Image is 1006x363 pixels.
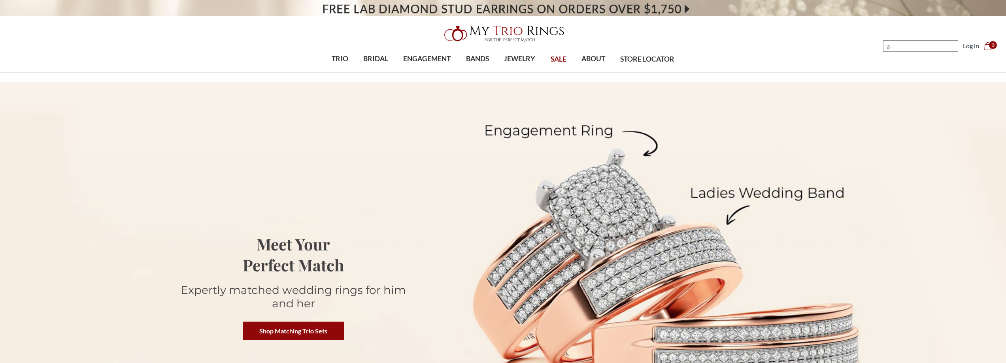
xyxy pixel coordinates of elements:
[543,47,574,72] a: SALE
[336,72,344,73] button: submenu toggle
[989,41,997,49] span: 3
[551,54,566,64] span: SALE
[574,46,613,72] a: ABOUT
[396,46,458,72] a: ENGAGEMENT
[324,46,356,72] a: TRIO
[356,46,396,72] a: BRIDAL
[963,41,979,51] a: Log in
[243,322,344,340] a: Shop Matching Trio Sets
[474,72,481,73] button: submenu toggle
[620,54,674,64] span: STORE LOCATOR
[363,54,388,64] span: BRIDAL
[581,54,605,64] span: ABOUT
[496,46,543,72] a: JEWELRY
[984,42,992,50] svg: cart.cart_preview
[459,46,496,72] a: BANDS
[504,54,535,64] span: JEWELRY
[372,72,380,73] button: submenu toggle
[466,54,489,64] span: BANDS
[440,21,566,46] img: My Trio Rings
[589,72,597,73] button: submenu toggle
[883,40,958,52] input: Search
[423,72,431,73] button: submenu toggle
[984,41,997,51] a: Cart with 0 items
[403,54,451,64] span: ENGAGEMENT
[613,47,682,72] a: STORE LOCATOR
[516,72,524,73] button: submenu toggle
[292,21,714,46] a: My Trio Rings
[332,54,348,64] span: TRIO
